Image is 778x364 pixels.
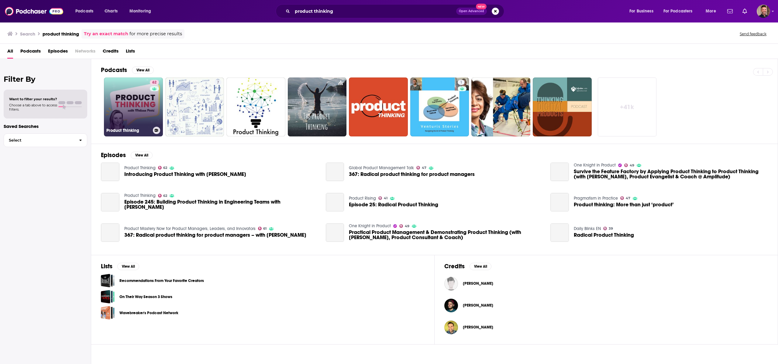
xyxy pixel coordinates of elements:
[101,66,127,74] h2: Podcasts
[126,46,135,59] a: Lists
[129,7,151,15] span: Monitoring
[463,281,493,286] span: [PERSON_NAME]
[124,232,306,238] a: 367: Radical product thinking for product managers – with Radhika Dutt
[603,227,613,230] a: 39
[124,226,256,231] a: Product Mastery Now for Product Managers, Leaders, and Innovators
[119,277,204,284] a: Recommendations From Your Favorite Creators
[9,103,57,112] span: Choose a tab above to access filters.
[444,263,465,270] h2: Credits
[101,151,126,159] h2: Episodes
[103,46,119,59] a: Credits
[574,202,674,207] a: Product thinking: More than just ‘product’
[117,263,139,270] button: View All
[405,225,409,228] span: 49
[444,277,458,290] img: Kevin Lindsay
[48,46,68,59] span: Episodes
[626,197,630,200] span: 47
[416,166,426,170] a: 47
[132,67,154,74] button: View All
[131,152,153,159] button: View All
[659,6,701,16] button: open menu
[574,232,634,238] span: Radical Product Thinking
[101,306,115,320] a: Wavebreaker's Podcast Network
[281,4,510,18] div: Search podcasts, credits, & more...
[101,151,153,159] a: EpisodesView All
[738,31,768,36] button: Send feedback
[9,97,57,101] span: Want to filter your results?
[620,196,630,200] a: 47
[463,281,493,286] a: Kevin Lindsay
[119,310,178,316] a: Wavebreaker's Podcast Network
[349,172,475,177] a: 367: Radical product thinking for product managers
[20,31,35,37] h3: Search
[458,80,465,85] a: 1
[215,80,222,85] a: 7
[150,80,159,85] a: 62
[378,196,387,200] a: 41
[399,224,409,228] a: 49
[124,232,306,238] span: 367: Radical product thinking for product managers – with [PERSON_NAME]
[124,199,318,210] a: Episode 245: Building Product Thinking in Engineering Teams with Matt Watson
[624,163,634,167] a: 49
[460,80,462,86] span: 1
[422,167,426,169] span: 47
[125,6,159,16] button: open menu
[410,77,469,136] a: 1
[20,46,41,59] a: Podcasts
[7,46,13,59] a: All
[757,5,770,18] button: Show profile menu
[124,199,318,210] span: Episode 245: Building Product Thinking in Engineering Teams with [PERSON_NAME]
[463,303,493,308] a: Jakub Nowak
[4,123,87,129] p: Saved Searches
[470,263,491,270] button: View All
[574,169,768,179] span: Survive the Feature Factory by Applying Product Thinking to Product Thinking (with [PERSON_NAME],...
[574,169,768,179] a: Survive the Feature Factory by Applying Product Thinking to Product Thinking (with John Cutler, P...
[163,167,167,169] span: 62
[119,294,172,300] a: On Their Way Season 3 Shows
[101,290,115,304] a: On Their Way Season 3 Shows
[105,7,118,15] span: Charts
[444,321,458,334] img: Ryan Boyles
[463,325,493,330] a: Ryan Boyles
[158,194,167,197] a: 62
[701,6,724,16] button: open menu
[5,5,63,17] img: Podchaser - Follow, Share and Rate Podcasts
[4,75,87,84] h2: Filter By
[101,263,139,270] a: ListsView All
[384,197,387,200] span: 41
[609,227,613,230] span: 39
[574,226,601,231] a: Daily Blinks EN
[444,274,768,293] button: Kevin LindsayKevin Lindsay
[101,193,119,211] a: Episode 245: Building Product Thinking in Engineering Teams with Matt Watson
[101,163,119,181] a: Introducing Product Thinking with Melissa Perri
[4,133,87,147] button: Select
[625,6,661,16] button: open menu
[165,77,224,136] a: 7
[444,296,768,315] button: Jakub NowakJakub Nowak
[629,7,653,15] span: For Business
[757,5,770,18] img: User Profile
[598,77,657,136] a: +41k
[258,227,267,230] a: 61
[349,202,438,207] a: Episode 25: Radical Product Thinking
[740,6,749,16] a: Show notifications dropdown
[124,165,156,170] a: Product Thinking
[101,263,112,270] h2: Lists
[550,163,569,181] a: Survive the Feature Factory by Applying Product Thinking to Product Thinking (with John Cutler, P...
[152,80,157,86] span: 62
[101,6,121,16] a: Charts
[349,230,543,240] span: Practical Product Management & Demonstrating Product Thinking (with [PERSON_NAME], Product Consul...
[444,263,491,270] a: CreditsView All
[349,165,414,170] a: Global Product Management Talk
[4,138,74,142] span: Select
